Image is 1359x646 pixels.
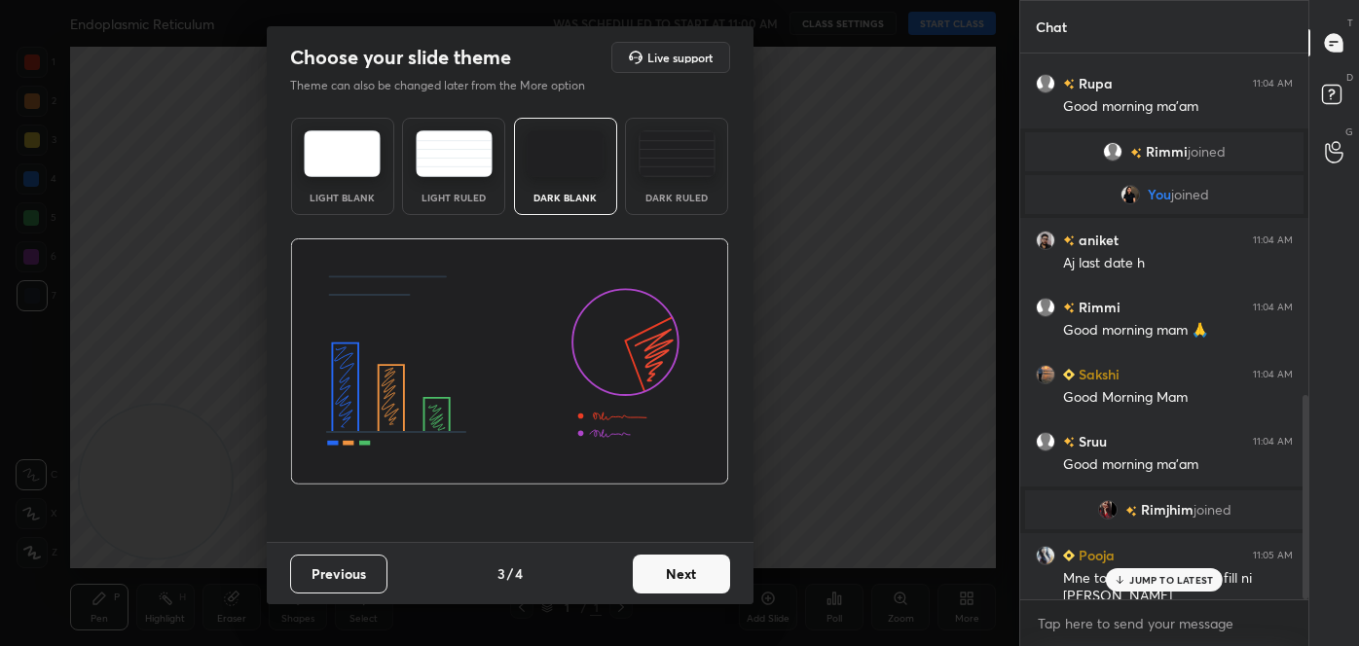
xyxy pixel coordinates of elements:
h6: Rimmi [1075,297,1120,317]
p: G [1345,125,1353,139]
div: 11:04 AM [1253,78,1293,90]
img: Learner_Badge_beginner_1_8b307cf2a0.svg [1063,369,1075,380]
img: darkTheme.f0cc69e5.svg [527,130,604,177]
span: Rimmi [1146,144,1188,160]
h4: / [507,563,513,584]
p: Chat [1020,1,1083,53]
h2: Choose your slide theme [290,45,511,70]
img: b126cd0e1b924a4b9ab81538c5797315.jpg [1036,546,1055,565]
img: lightRuledTheme.5fabf969.svg [416,130,493,177]
div: Mne to [PERSON_NAME] fill ni [PERSON_NAME] [1063,569,1293,606]
img: no-rating-badge.077c3623.svg [1063,303,1075,313]
span: joined [1194,502,1231,518]
button: Next [633,555,730,593]
div: Good morning ma'am [1063,97,1293,117]
img: default.png [1036,74,1055,93]
img: da7be6116f344be692923839d9ddcdb2.jpg [1098,500,1118,520]
h6: Sruu [1075,431,1107,451]
img: no-rating-badge.077c3623.svg [1125,506,1137,517]
p: D [1346,70,1353,85]
img: lightTheme.e5ed3b09.svg [304,130,381,177]
img: default.png [1036,298,1055,317]
img: Learner_Badge_beginner_1_8b307cf2a0.svg [1063,550,1075,561]
img: 6bf88ee675354f0ea61b4305e64abb13.jpg [1120,185,1140,204]
div: Dark Ruled [638,193,716,202]
img: no-rating-badge.077c3623.svg [1063,79,1075,90]
div: Dark Blank [527,193,605,202]
img: no-rating-badge.077c3623.svg [1130,148,1142,159]
div: Aj last date h [1063,254,1293,273]
h6: Pooja [1075,545,1115,565]
h6: aniket [1075,230,1119,250]
p: JUMP TO LATEST [1129,574,1213,586]
div: Good Morning Mam [1063,388,1293,408]
div: Light Ruled [415,193,493,202]
span: Rimjhim [1141,502,1194,518]
div: 11:05 AM [1253,550,1293,561]
img: d927ead1100745ec8176353656eda1f8.jpg [1036,231,1055,250]
p: T [1347,16,1353,30]
p: Theme can also be changed later from the More option [290,77,606,94]
h4: 3 [497,563,505,584]
img: a67bbdc039c24df1a3646fbf77f31051.jpg [1036,365,1055,384]
img: no-rating-badge.077c3623.svg [1063,235,1075,246]
span: You [1148,187,1171,202]
div: 11:04 AM [1253,302,1293,313]
span: joined [1171,187,1209,202]
div: 11:04 AM [1253,369,1293,380]
img: default.png [1103,142,1122,161]
div: grid [1020,54,1308,599]
button: Previous [290,555,387,593]
img: darkThemeBanner.d06ce4a2.svg [290,238,729,485]
div: Good morning mam 🙏 [1063,321,1293,341]
img: default.png [1036,432,1055,451]
h6: Rupa [1075,73,1113,93]
h5: Live support [647,52,713,63]
div: 11:04 AM [1253,234,1293,246]
h4: 4 [515,563,523,584]
div: Light Blank [304,193,382,202]
div: 11:04 AM [1253,436,1293,448]
img: darkRuledTheme.de295e13.svg [639,130,716,177]
img: no-rating-badge.077c3623.svg [1063,437,1075,448]
div: Good morning ma'am [1063,455,1293,475]
span: joined [1188,144,1226,160]
h6: Sakshi [1075,364,1120,384]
